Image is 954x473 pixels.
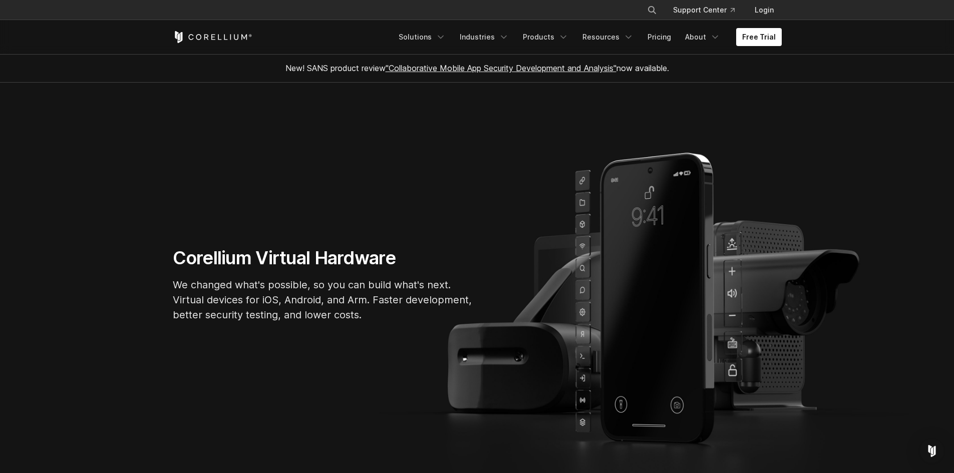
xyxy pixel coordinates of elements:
[393,28,782,46] div: Navigation Menu
[173,247,473,269] h1: Corellium Virtual Hardware
[285,63,669,73] span: New! SANS product review now available.
[665,1,743,19] a: Support Center
[736,28,782,46] a: Free Trial
[517,28,574,46] a: Products
[679,28,726,46] a: About
[642,28,677,46] a: Pricing
[576,28,640,46] a: Resources
[386,63,616,73] a: "Collaborative Mobile App Security Development and Analysis"
[173,277,473,322] p: We changed what's possible, so you can build what's next. Virtual devices for iOS, Android, and A...
[393,28,452,46] a: Solutions
[173,31,252,43] a: Corellium Home
[747,1,782,19] a: Login
[920,439,944,463] div: Open Intercom Messenger
[643,1,661,19] button: Search
[635,1,782,19] div: Navigation Menu
[454,28,515,46] a: Industries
